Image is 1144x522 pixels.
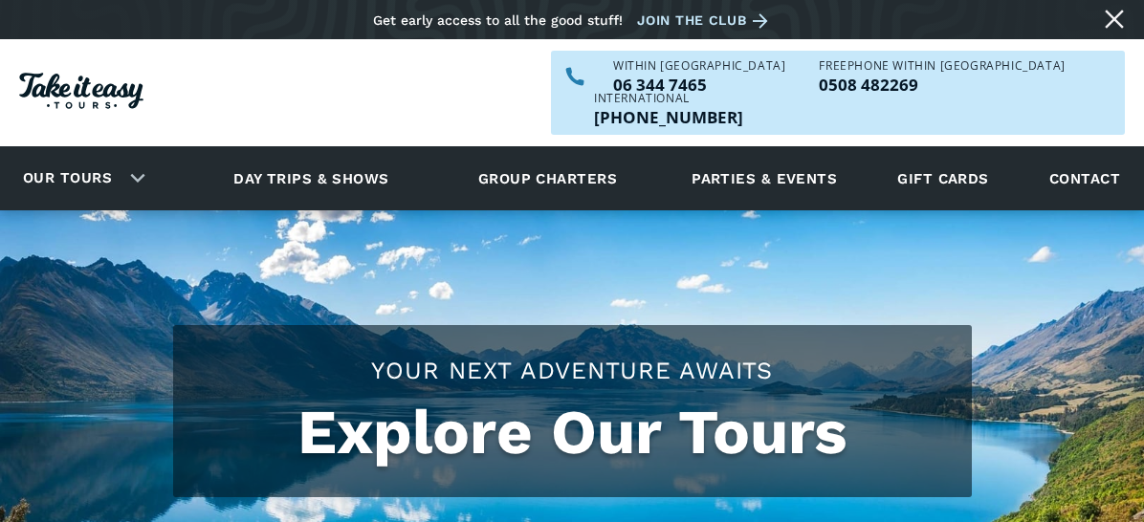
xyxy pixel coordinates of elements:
a: Homepage [19,63,143,123]
a: Day trips & shows [209,152,413,205]
a: Join the club [637,9,775,33]
p: [PHONE_NUMBER] [594,109,743,125]
a: Call us outside of NZ on +6463447465 [594,109,743,125]
a: Call us freephone within NZ on 0508482269 [819,76,1065,93]
a: Our tours [9,156,126,201]
h2: Your Next Adventure Awaits [192,354,953,387]
a: Call us within NZ on 063447465 [613,76,785,93]
a: Group charters [454,152,641,205]
div: International [594,93,743,104]
a: Gift cards [888,152,999,205]
div: Freephone WITHIN [GEOGRAPHIC_DATA] [819,60,1065,72]
a: Close message [1099,4,1130,34]
a: Contact [1040,152,1130,205]
p: 06 344 7465 [613,76,785,93]
div: Get early access to all the good stuff! [373,12,623,28]
div: WITHIN [GEOGRAPHIC_DATA] [613,60,785,72]
img: Take it easy Tours logo [19,73,143,109]
p: 0508 482269 [819,76,1065,93]
a: Parties & events [682,152,847,205]
h1: Explore Our Tours [192,397,953,468]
